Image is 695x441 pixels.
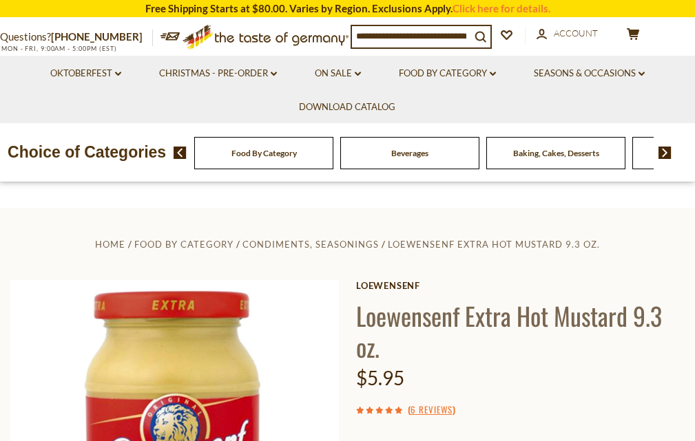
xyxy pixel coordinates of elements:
a: On Sale [315,66,361,81]
a: Loewensenf [356,280,685,291]
a: 6 Reviews [411,402,453,418]
a: Click here for details. [453,2,550,14]
a: Loewensenf Extra Hot Mustard 9.3 oz. [388,239,600,250]
h1: Loewensenf Extra Hot Mustard 9.3 oz. [356,300,685,362]
a: Home [95,239,125,250]
a: Beverages [391,148,428,158]
a: Download Catalog [299,100,395,115]
span: $5.95 [356,366,404,389]
a: Seasons & Occasions [534,66,645,81]
span: Account [554,28,598,39]
img: next arrow [658,147,672,159]
a: Account [537,26,598,41]
img: previous arrow [174,147,187,159]
a: Food By Category [399,66,496,81]
span: ( ) [408,402,455,416]
a: Food By Category [231,148,297,158]
a: Baking, Cakes, Desserts [513,148,599,158]
a: [PHONE_NUMBER] [51,30,143,43]
a: Condiments, Seasonings [242,239,379,250]
a: Christmas - PRE-ORDER [159,66,277,81]
a: Food By Category [134,239,234,250]
a: Oktoberfest [50,66,121,81]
